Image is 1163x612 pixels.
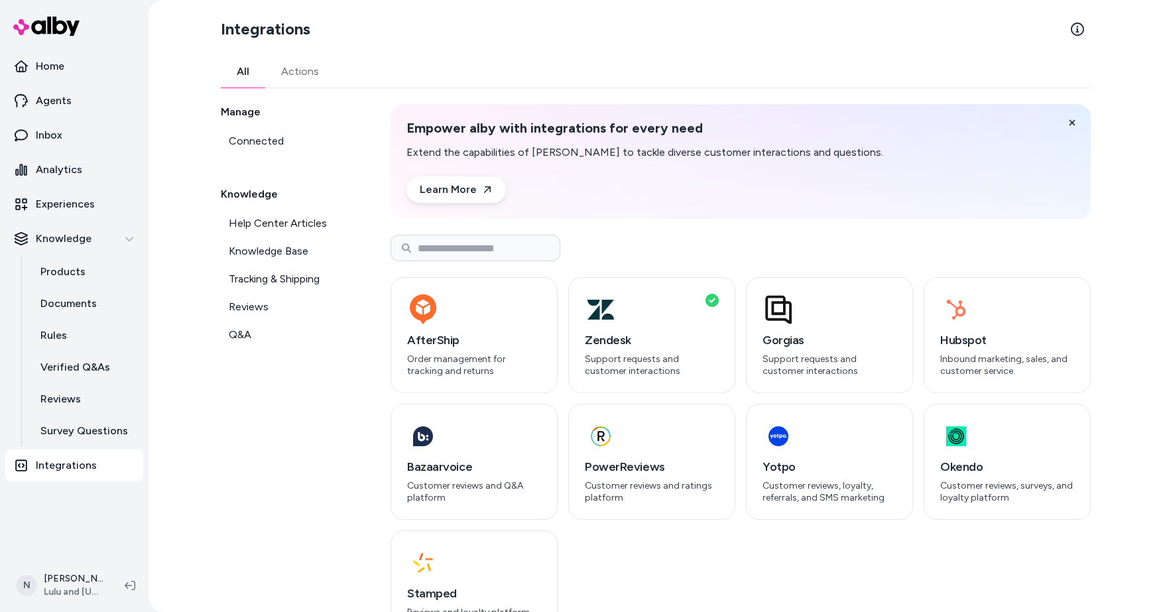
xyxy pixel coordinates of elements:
h3: PowerReviews [585,458,719,476]
button: GorgiasSupport requests and customer interactions [746,277,913,393]
p: Analytics [36,162,82,178]
span: Knowledge Base [229,243,308,259]
button: PowerReviewsCustomer reviews and ratings platform [568,404,735,520]
h3: Stamped [407,584,541,603]
a: Reviews [27,383,143,415]
button: Knowledge [5,223,143,255]
p: Order management for tracking and returns [407,353,541,377]
img: alby Logo [13,17,80,36]
h3: Hubspot [940,331,1074,349]
a: Knowledge Base [221,238,359,265]
a: Agents [5,85,143,117]
p: Extend the capabilities of [PERSON_NAME] to tackle diverse customer interactions and questions. [406,145,883,160]
h2: Empower alby with integrations for every need [406,120,883,137]
button: OkendoCustomer reviews, surveys, and loyalty platform [924,404,1091,520]
span: Q&A [229,327,251,343]
h3: Zendesk [585,331,719,349]
p: Agents [36,93,72,109]
a: Inbox [5,119,143,151]
a: Survey Questions [27,415,143,447]
a: Reviews [221,294,359,320]
p: [PERSON_NAME] [44,572,103,585]
h3: Yotpo [763,458,896,476]
p: Experiences [36,196,95,212]
button: AfterShipOrder management for tracking and returns [391,277,558,393]
a: Analytics [5,154,143,186]
p: Verified Q&As [40,359,110,375]
button: HubspotInbound marketing, sales, and customer service. [924,277,1091,393]
button: YotpoCustomer reviews, loyalty, referrals, and SMS marketing [746,404,913,520]
h2: Integrations [221,19,310,40]
a: Products [27,256,143,288]
p: Support requests and customer interactions [763,353,896,377]
p: Rules [40,328,67,343]
a: Learn More [406,176,506,203]
h3: Gorgias [763,331,896,349]
span: Connected [229,133,284,149]
h2: Knowledge [221,186,359,202]
p: Support requests and customer interactions [585,353,719,377]
button: N[PERSON_NAME]Lulu and [US_STATE] [8,564,114,607]
a: Connected [221,128,359,154]
a: Rules [27,320,143,351]
span: N [16,575,37,596]
span: Tracking & Shipping [229,271,320,287]
a: Integrations [5,450,143,481]
a: Q&A [221,322,359,348]
a: Documents [27,288,143,320]
a: Verified Q&As [27,351,143,383]
p: Home [36,58,64,74]
p: Inbound marketing, sales, and customer service. [940,353,1074,377]
a: Tracking & Shipping [221,266,359,292]
p: Customer reviews, surveys, and loyalty platform [940,480,1074,503]
p: Reviews [40,391,81,407]
p: Inbox [36,127,62,143]
button: ZendeskSupport requests and customer interactions [568,277,735,393]
p: Documents [40,296,97,312]
p: Customer reviews, loyalty, referrals, and SMS marketing [763,480,896,503]
h2: Manage [221,104,359,120]
h3: AfterShip [407,331,541,349]
p: Knowledge [36,231,92,247]
button: Actions [265,56,335,88]
button: All [221,56,265,88]
a: Help Center Articles [221,210,359,237]
p: Customer reviews and Q&A platform [407,480,541,503]
span: Lulu and [US_STATE] [44,585,103,599]
span: Help Center Articles [229,215,327,231]
p: Customer reviews and ratings platform [585,480,719,503]
a: Experiences [5,188,143,220]
button: BazaarvoiceCustomer reviews and Q&A platform [391,404,558,520]
p: Survey Questions [40,423,128,439]
p: Products [40,264,86,280]
p: Integrations [36,458,97,473]
a: Home [5,50,143,82]
h3: Bazaarvoice [407,458,541,476]
h3: Okendo [940,458,1074,476]
span: Reviews [229,299,269,315]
